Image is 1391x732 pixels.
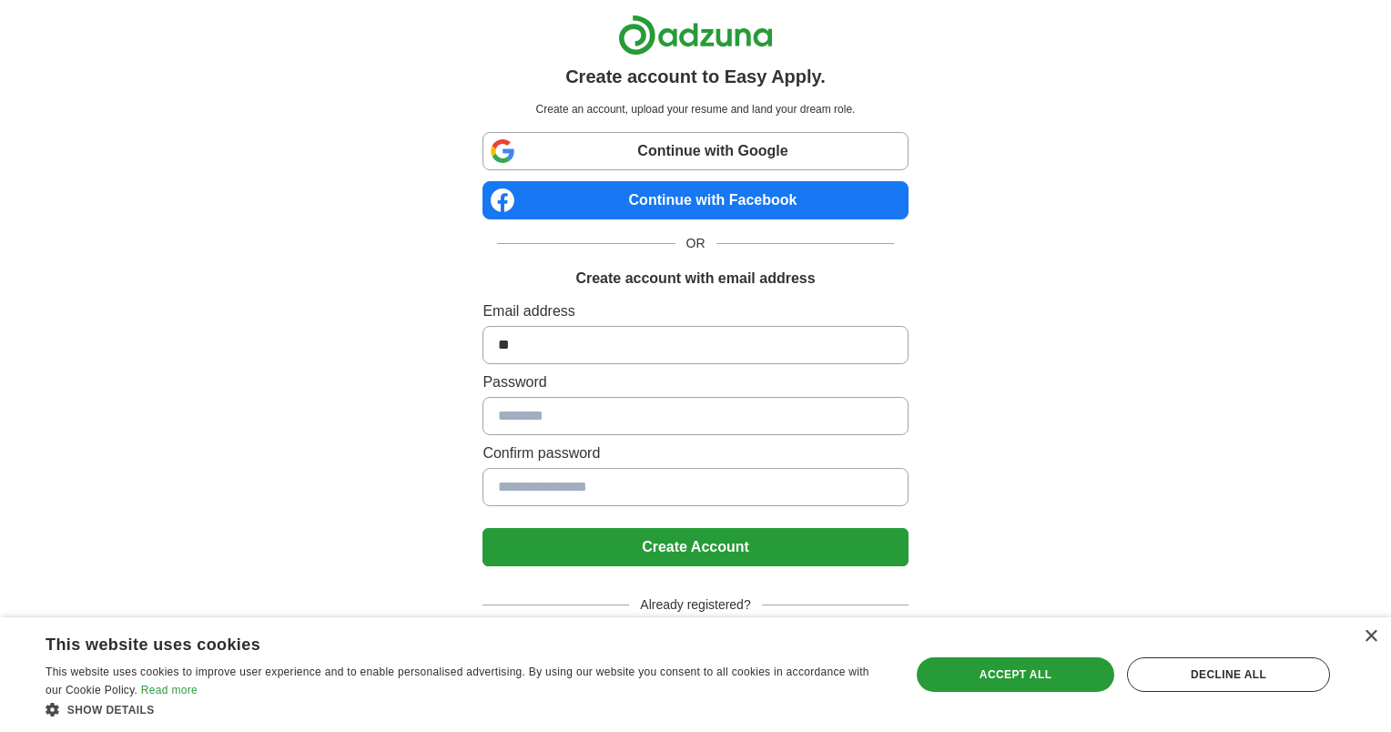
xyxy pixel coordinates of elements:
div: Accept all [917,657,1114,692]
div: Close [1364,630,1377,644]
a: Read more, opens a new window [141,684,198,696]
div: This website uses cookies [46,628,839,656]
a: Continue with Facebook [482,181,908,219]
a: Continue with Google [482,132,908,170]
label: Password [482,371,908,393]
h1: Create account with email address [575,268,815,290]
label: Email address [482,300,908,322]
span: OR [675,234,716,253]
h1: Create account to Easy Apply. [565,63,826,90]
p: Create an account, upload your resume and land your dream role. [486,101,904,117]
button: Create Account [482,528,908,566]
div: Show details [46,700,885,718]
div: Decline all [1127,657,1330,692]
span: Already registered? [629,595,761,615]
img: Adzuna logo [618,15,773,56]
span: This website uses cookies to improve user experience and to enable personalised advertising. By u... [46,666,869,696]
span: Show details [67,704,155,717]
label: Confirm password [482,442,908,464]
